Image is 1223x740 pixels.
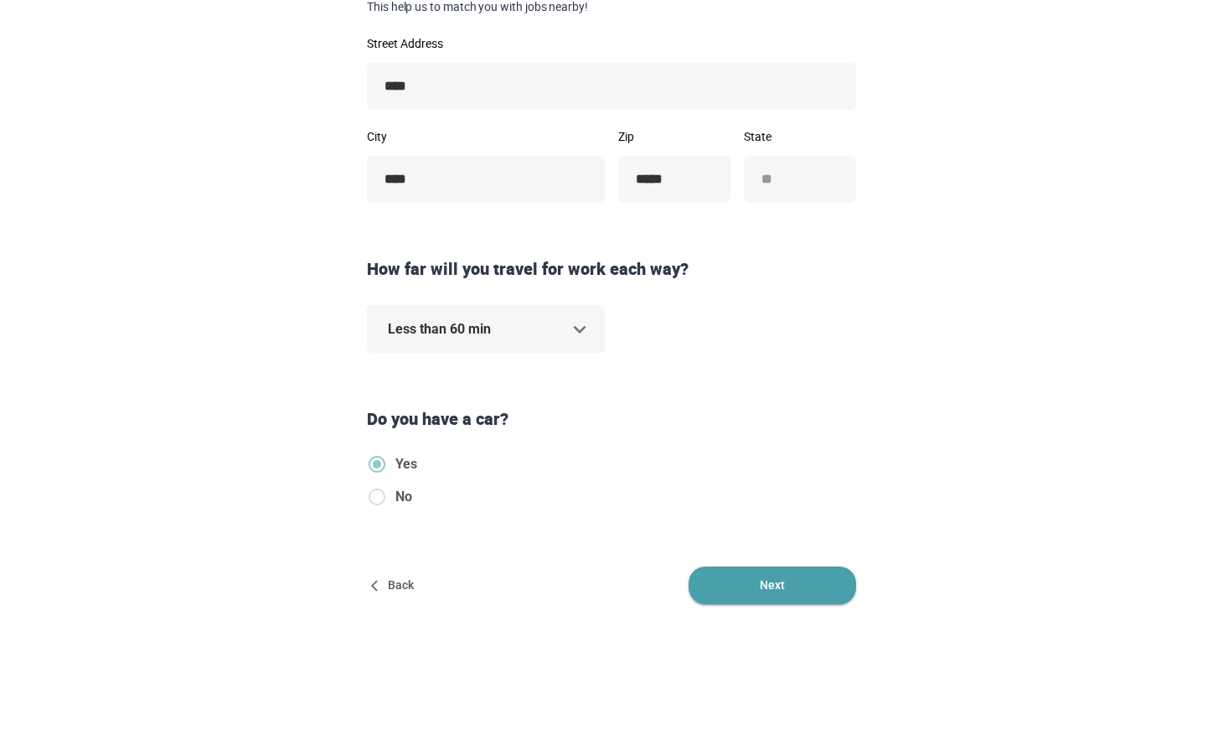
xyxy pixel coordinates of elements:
div: hasCar [367,454,431,520]
button: Next [689,567,856,604]
label: State [744,131,856,142]
button: Back [367,567,421,604]
span: No [395,487,412,507]
span: Yes [395,454,417,474]
label: City [367,131,605,142]
div: Less than 60 min [367,305,605,353]
label: Street Address [367,38,856,49]
div: How far will you travel for work each way? [360,257,863,282]
div: Do you have a car? [360,407,863,432]
label: Zip [618,131,730,142]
